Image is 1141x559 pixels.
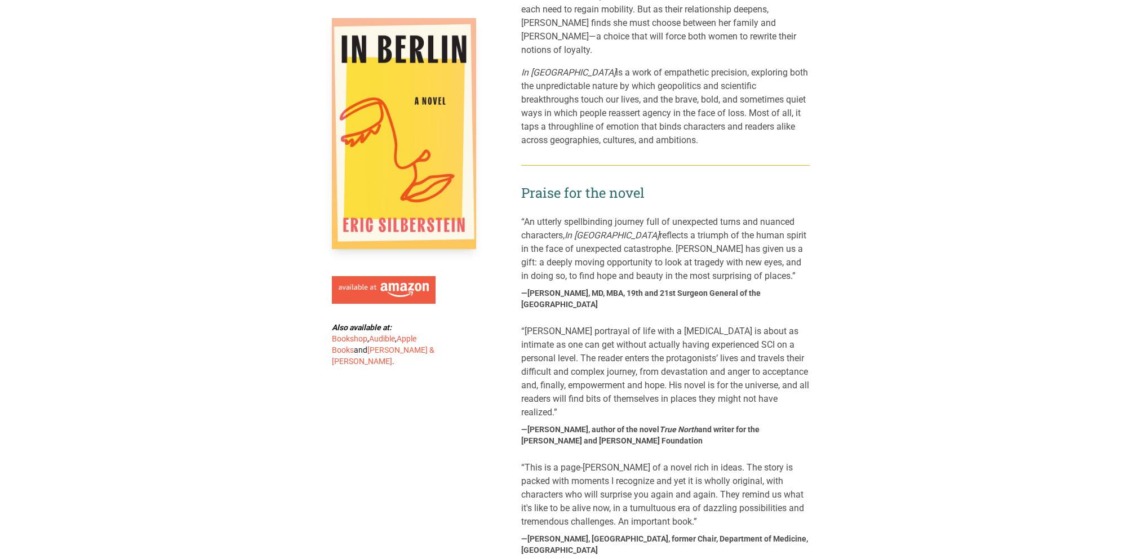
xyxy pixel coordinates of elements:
[332,323,392,332] b: Also available at:
[659,425,698,434] i: True North
[369,334,395,343] a: Audible
[332,18,476,249] img: Cover of In Berlin
[521,184,810,202] h2: Praise for the novel
[521,461,810,529] blockquote: “This is a page-[PERSON_NAME] of a novel rich in ideas. The story is packed with moments I recogn...
[332,322,440,367] div: , , and .
[521,67,616,78] i: In [GEOGRAPHIC_DATA]
[332,334,367,343] a: Bookshop
[521,287,810,310] cite: —[PERSON_NAME], MD, MBA, 19th and 21st Surgeon General of the [GEOGRAPHIC_DATA]
[339,283,429,298] img: Available at Amazon
[332,272,436,304] a: Available at Amazon
[521,424,810,446] cite: —[PERSON_NAME], author of the novel and writer for the [PERSON_NAME] and [PERSON_NAME] Foundation
[332,345,434,366] a: [PERSON_NAME] & [PERSON_NAME]
[521,533,810,556] cite: —[PERSON_NAME], [GEOGRAPHIC_DATA], former Chair, Department of Medicine, [GEOGRAPHIC_DATA]
[565,230,659,241] i: In [GEOGRAPHIC_DATA]
[521,66,810,147] p: is a work of empathetic precision, exploring both the unpredictable nature by which geopolitics a...
[521,215,810,283] blockquote: “An utterly spellbinding journey full of unexpected turns and nuanced characters, reflects a triu...
[521,325,810,419] blockquote: “[PERSON_NAME] portrayal of life with a [MEDICAL_DATA] is about as intimate as one can get withou...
